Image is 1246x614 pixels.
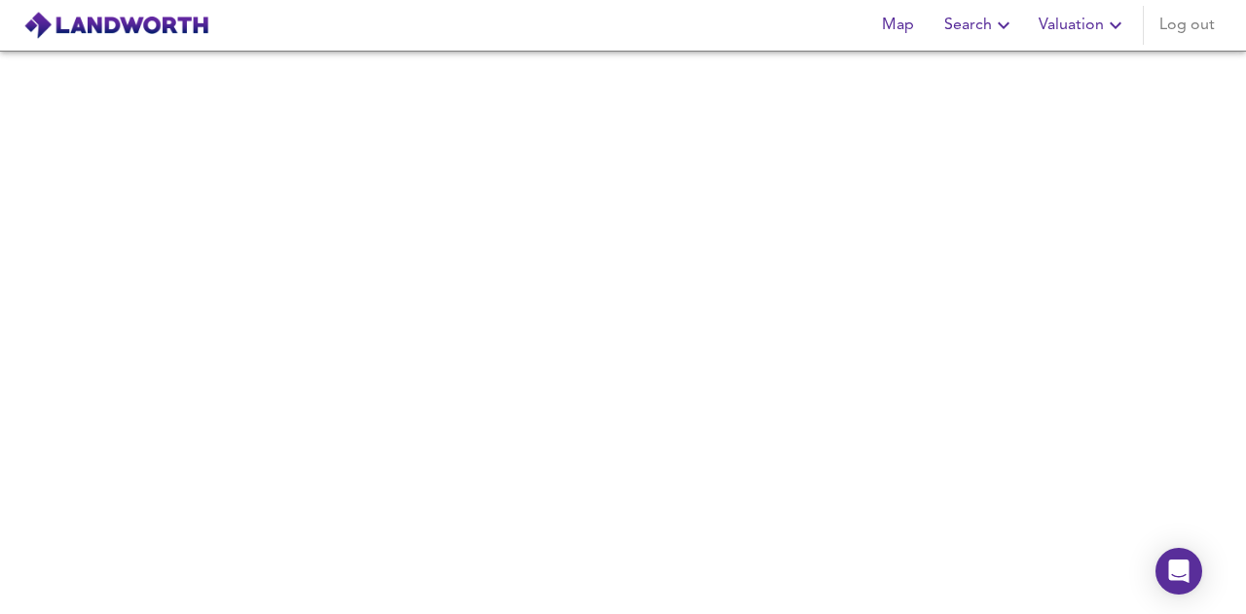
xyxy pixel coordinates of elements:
[1155,548,1202,595] div: Open Intercom Messenger
[874,12,921,39] span: Map
[944,12,1015,39] span: Search
[23,11,209,40] img: logo
[866,6,929,45] button: Map
[1152,6,1223,45] button: Log out
[936,6,1023,45] button: Search
[1031,6,1135,45] button: Valuation
[1039,12,1127,39] span: Valuation
[1159,12,1215,39] span: Log out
